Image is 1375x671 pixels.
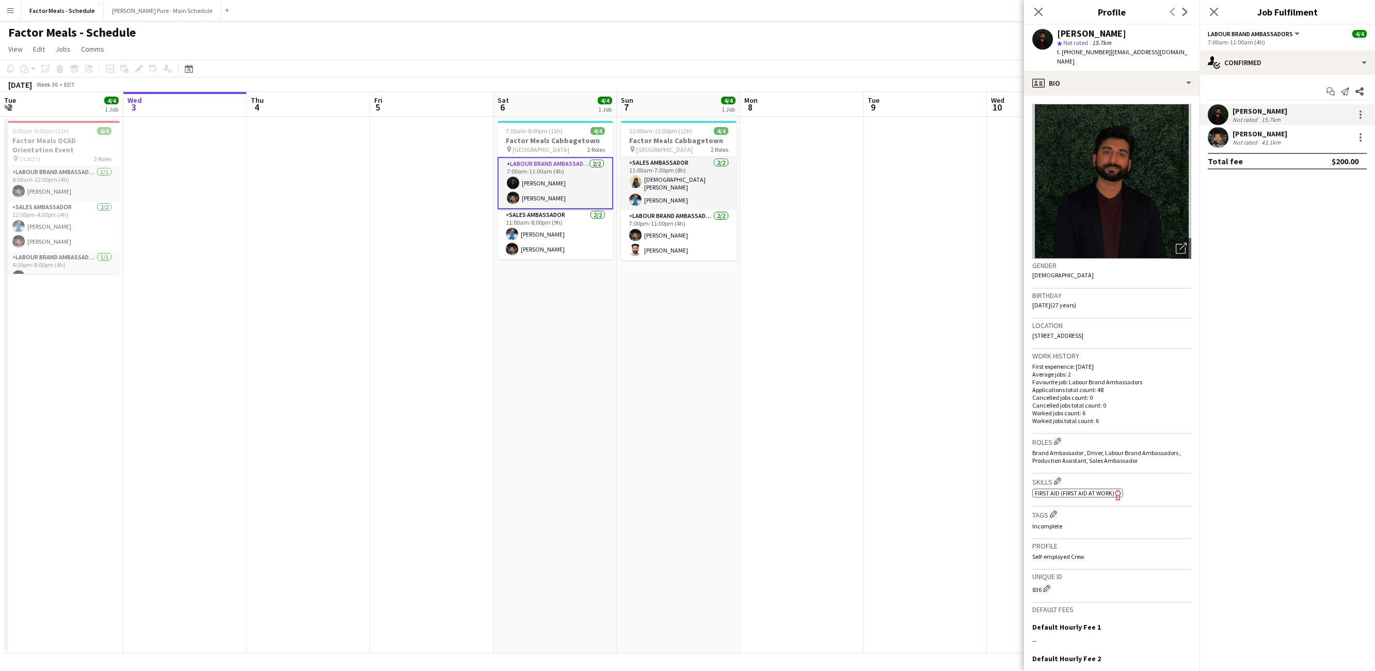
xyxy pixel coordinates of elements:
[127,96,142,105] span: Wed
[1208,30,1301,38] button: Labour Brand Ambassadors
[1032,436,1191,447] h3: Roles
[513,146,569,153] span: [GEOGRAPHIC_DATA]
[1233,116,1259,123] div: Not rated
[711,146,728,153] span: 2 Roles
[1032,654,1101,663] h3: Default Hourly Fee 2
[8,44,23,54] span: View
[866,101,880,113] span: 9
[629,127,692,135] span: 11:00am-11:00pm (12h)
[1032,370,1191,378] p: Average jobs: 2
[1024,71,1200,96] div: Bio
[621,121,737,260] app-job-card: 11:00am-11:00pm (12h)4/4Factor Meals Cabbagetown [GEOGRAPHIC_DATA]2 RolesSales Ambassador2/211:00...
[1208,30,1293,38] span: Labour Brand Ambassadors
[1233,129,1287,138] div: [PERSON_NAME]
[1233,106,1287,116] div: [PERSON_NAME]
[714,127,728,135] span: 4/4
[1032,104,1191,259] img: Crew avatar or photo
[1063,39,1088,46] span: Not rated
[1032,409,1191,417] p: Worked jobs count: 6
[4,201,120,252] app-card-role: Sales Ambassador2/212:00pm-4:00pm (4h)[PERSON_NAME][PERSON_NAME]
[1032,332,1083,339] span: [STREET_ADDRESS]
[33,44,45,54] span: Edit
[4,121,120,274] app-job-card: 8:00am-8:00pm (12h)4/4Factor Meals OCAD Orientation Event OCAD U3 RolesLabour Brand Ambassadors1/...
[1032,449,1181,464] span: Brand Ambassador , Driver, Labour Brand Ambassadors , Production Assistant, Sales Ambassador
[1032,321,1191,330] h3: Location
[1032,301,1076,309] span: [DATE] (27 years)
[621,96,633,105] span: Sun
[4,136,120,154] h3: Factor Meals OCAD Orientation Event
[721,97,736,104] span: 4/4
[374,96,382,105] span: Fri
[498,209,613,259] app-card-role: Sales Ambassador2/211:00am-8:00pm (9h)[PERSON_NAME][PERSON_NAME]
[598,97,612,104] span: 4/4
[1208,38,1367,46] div: 7:00am-11:00am (4h)
[621,136,737,145] h3: Factor Meals Cabbagetown
[498,157,613,209] app-card-role: Labour Brand Ambassadors2/27:00am-11:00am (4h)[PERSON_NAME][PERSON_NAME]
[1032,261,1191,270] h3: Gender
[1032,553,1191,560] p: Self-employed Crew
[619,101,633,113] span: 7
[1259,138,1283,146] div: 43.1km
[598,105,612,113] div: 1 Job
[8,80,32,90] div: [DATE]
[496,101,509,113] span: 6
[1057,48,1188,65] span: | [EMAIL_ADDRESS][DOMAIN_NAME]
[498,136,613,145] h3: Factor Meals Cabbagetown
[55,44,71,54] span: Jobs
[1032,363,1191,370] p: First experience: [DATE]
[1032,401,1191,409] p: Cancelled jobs total count: 0
[506,127,563,135] span: 7:00am-8:00pm (13h)
[1090,39,1113,46] span: 15.7km
[1032,541,1191,551] h3: Profile
[587,146,605,153] span: 2 Roles
[251,96,264,105] span: Thu
[1032,583,1191,594] div: 836
[29,42,49,56] a: Edit
[4,96,16,105] span: Tue
[1032,522,1191,530] p: Incomplete
[1032,622,1101,632] h3: Default Hourly Fee 1
[590,127,605,135] span: 4/4
[94,155,111,163] span: 3 Roles
[1032,636,1191,645] div: --
[8,25,136,40] h1: Factor Meals - Schedule
[34,81,60,88] span: Week 36
[1032,271,1094,279] span: [DEMOGRAPHIC_DATA]
[744,96,758,105] span: Mon
[4,252,120,287] app-card-role: Labour Brand Ambassadors1/14:00pm-8:00pm (4h)[PERSON_NAME]
[498,121,613,259] app-job-card: 7:00am-8:00pm (13h)4/4Factor Meals Cabbagetown [GEOGRAPHIC_DATA]2 RolesLabour Brand Ambassadors2/...
[1032,605,1191,614] h3: Default fees
[1032,386,1191,394] p: Applications total count: 48
[1208,156,1243,166] div: Total fee
[19,155,40,163] span: OCAD U
[1057,29,1126,38] div: [PERSON_NAME]
[1200,50,1375,75] div: Confirmed
[1259,116,1283,123] div: 15.7km
[1032,509,1191,520] h3: Tags
[12,127,69,135] span: 8:00am-8:00pm (12h)
[81,44,104,54] span: Comms
[1171,238,1191,259] div: Open photos pop-in
[51,42,75,56] a: Jobs
[1057,48,1111,56] span: t. [PHONE_NUMBER]
[1032,417,1191,425] p: Worked jobs total count: 6
[868,96,880,105] span: Tue
[1352,30,1367,38] span: 4/4
[1032,394,1191,401] p: Cancelled jobs count: 0
[1035,489,1114,497] span: First Aid (First Aid At Work)
[1032,476,1191,487] h3: Skills
[21,1,104,21] button: Factor Meals - Schedule
[1233,138,1259,146] div: Not rated
[989,101,1004,113] span: 10
[722,105,735,113] div: 1 Job
[991,96,1004,105] span: Wed
[97,127,111,135] span: 4/4
[1024,5,1200,19] h3: Profile
[1032,378,1191,386] p: Favourite job: Labour Brand Ambassadors
[1032,351,1191,361] h3: Work history
[743,101,758,113] span: 8
[4,166,120,201] app-card-role: Labour Brand Ambassadors1/18:00am-12:00pm (4h)[PERSON_NAME]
